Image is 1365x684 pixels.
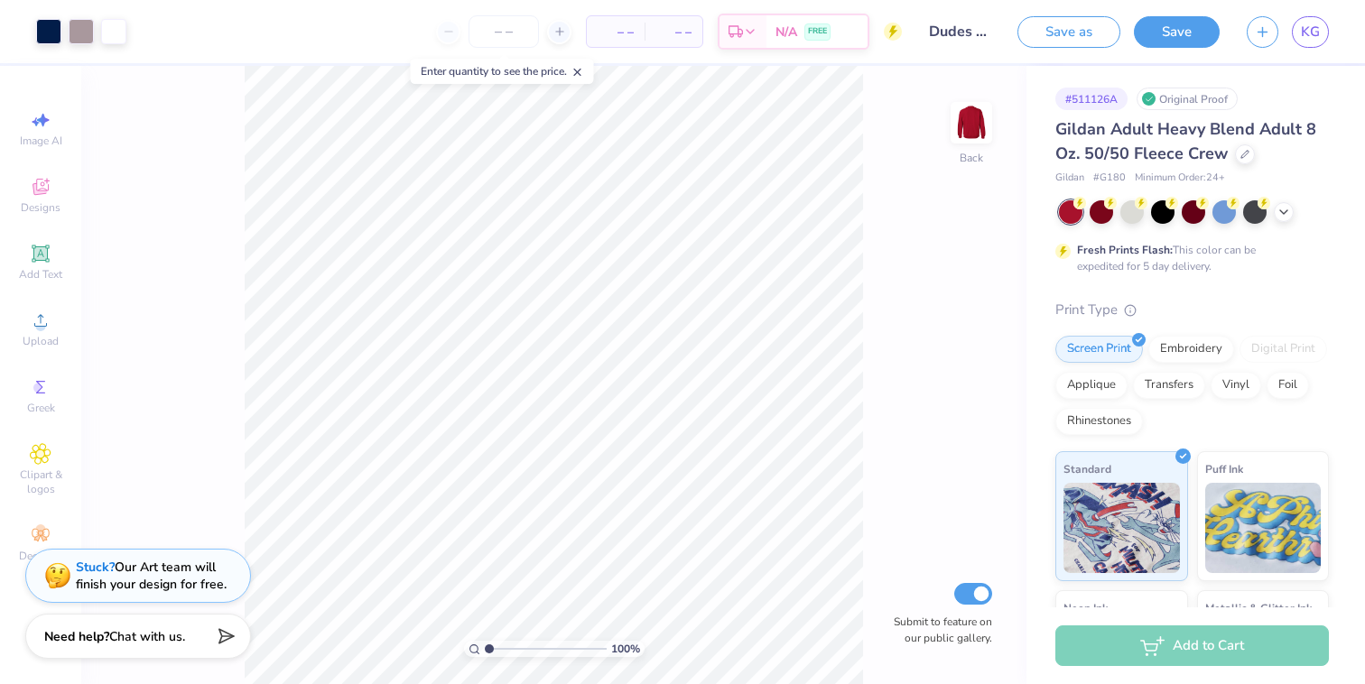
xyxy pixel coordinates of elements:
[1240,336,1327,363] div: Digital Print
[598,23,634,42] span: – –
[1063,483,1180,573] img: Standard
[655,23,692,42] span: – –
[1055,300,1329,320] div: Print Type
[1135,171,1225,186] span: Minimum Order: 24 +
[411,59,594,84] div: Enter quantity to see the price.
[1267,372,1309,399] div: Foil
[76,559,227,593] div: Our Art team will finish your design for free.
[775,23,797,42] span: N/A
[1137,88,1238,110] div: Original Proof
[19,267,62,282] span: Add Text
[611,641,640,657] span: 100 %
[1055,336,1143,363] div: Screen Print
[27,401,55,415] span: Greek
[469,15,539,48] input: – –
[1148,336,1234,363] div: Embroidery
[1211,372,1261,399] div: Vinyl
[1055,118,1316,164] span: Gildan Adult Heavy Blend Adult 8 Oz. 50/50 Fleece Crew
[19,549,62,563] span: Decorate
[1205,598,1312,617] span: Metallic & Glitter Ink
[1133,372,1205,399] div: Transfers
[1077,242,1299,274] div: This color can be expedited for 5 day delivery.
[1093,171,1126,186] span: # G180
[884,614,992,646] label: Submit to feature on our public gallery.
[1063,598,1108,617] span: Neon Ink
[21,200,60,215] span: Designs
[1292,16,1329,48] a: KG
[20,134,62,148] span: Image AI
[9,467,72,496] span: Clipart & logos
[23,334,59,348] span: Upload
[109,628,185,645] span: Chat with us.
[1063,459,1111,478] span: Standard
[1301,22,1320,42] span: KG
[1134,16,1220,48] button: Save
[953,105,989,141] img: Back
[1055,408,1143,435] div: Rhinestones
[808,25,827,38] span: FREE
[915,14,1004,50] input: Untitled Design
[960,150,983,166] div: Back
[1077,243,1173,257] strong: Fresh Prints Flash:
[1017,16,1120,48] button: Save as
[1055,171,1084,186] span: Gildan
[76,559,115,576] strong: Stuck?
[1205,459,1243,478] span: Puff Ink
[1205,483,1322,573] img: Puff Ink
[1055,372,1128,399] div: Applique
[1055,88,1128,110] div: # 511126A
[44,628,109,645] strong: Need help?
